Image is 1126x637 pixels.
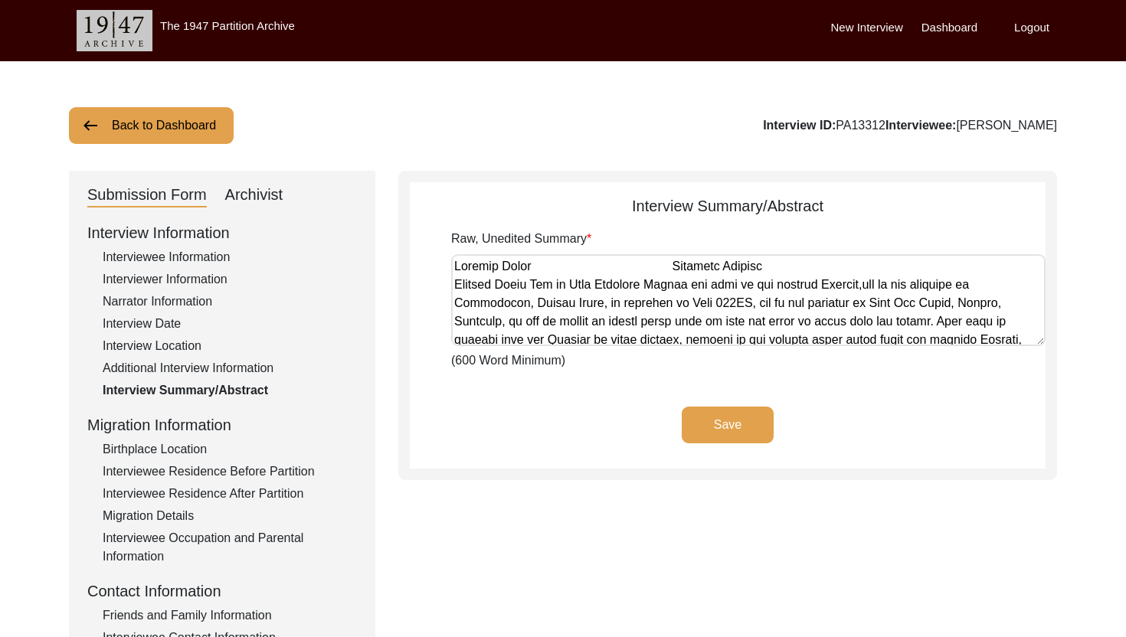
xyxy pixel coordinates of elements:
img: arrow-left.png [81,116,100,135]
button: Save [682,407,774,443]
div: Submission Form [87,183,207,207]
div: Birthplace Location [103,440,357,459]
div: (600 Word Minimum) [451,230,1046,370]
div: Friends and Family Information [103,606,357,625]
b: Interview ID: [763,119,836,132]
label: The 1947 Partition Archive [160,19,295,32]
div: Additional Interview Information [103,359,357,377]
b: Interviewee: [885,119,956,132]
div: Migration Information [87,413,357,436]
div: Archivist [225,183,283,207]
div: Interviewee Information [103,248,357,266]
div: Migration Details [103,507,357,525]
label: Raw, Unedited Summary [451,230,591,248]
div: Interview Summary/Abstract [410,194,1046,217]
div: Narrator Information [103,292,357,311]
div: Interviewer Information [103,270,357,289]
div: Contact Information [87,580,357,603]
button: Back to Dashboard [69,107,234,144]
div: Interviewee Residence Before Partition [103,462,357,481]
label: Logout [1014,19,1049,37]
div: Interviewee Occupation and Parental Information [103,529,357,566]
div: Interview Date [103,315,357,333]
div: Interview Summary/Abstract [103,381,357,400]
div: Interview Information [87,221,357,244]
div: Interviewee Residence After Partition [103,485,357,503]
div: Interview Location [103,337,357,355]
div: PA13312 [PERSON_NAME] [763,116,1057,135]
img: header-logo.png [77,10,152,51]
label: New Interview [831,19,903,37]
label: Dashboard [921,19,977,37]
